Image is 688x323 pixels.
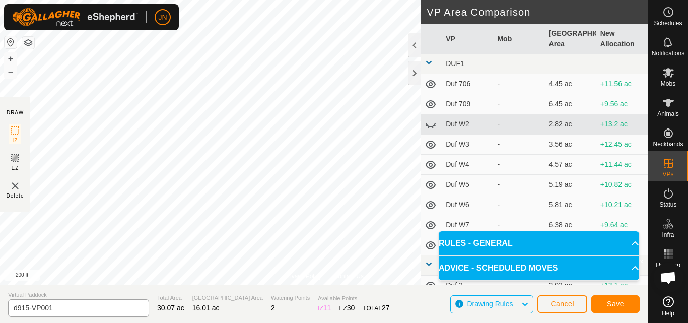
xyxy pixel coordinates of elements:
td: +9.56 ac [596,94,648,114]
td: +11.56 ac [596,74,648,94]
button: Reset Map [5,36,17,48]
span: Schedules [654,20,682,26]
button: + [5,53,17,65]
span: EZ [12,164,19,172]
span: 30.07 ac [157,304,184,312]
span: Heatmap [656,262,680,268]
span: Infra [662,232,674,238]
span: Help [662,310,674,316]
td: +10.21 ac [596,195,648,215]
div: EZ [339,303,355,313]
span: RULES - GENERAL [439,237,513,249]
td: +13.2 ac [596,114,648,135]
span: Watering Points [271,294,310,302]
span: 27 [382,304,390,312]
p-accordion-header: ADVICE - SCHEDULED MOVES [439,256,639,280]
th: VP [442,24,493,54]
span: Drawing Rules [467,300,513,308]
td: 3.56 ac [545,135,596,155]
img: VP [9,180,21,192]
td: 5.19 ac [545,175,596,195]
th: [GEOGRAPHIC_DATA] Area [545,24,596,54]
div: - [497,220,540,230]
div: - [497,179,540,190]
td: Duf 709 [442,94,493,114]
span: IZ [13,137,18,144]
span: 30 [347,304,355,312]
span: ADVICE - SCHEDULED MOVES [439,262,558,274]
span: Animals [657,111,679,117]
td: 4.45 ac [545,74,596,94]
td: 5.81 ac [545,195,596,215]
span: Total Area [157,294,184,302]
a: Help [648,292,688,320]
div: - [497,159,540,170]
span: Delete [7,192,24,200]
th: Mob [493,24,544,54]
div: - [497,139,540,150]
span: Virtual Paddock [8,291,149,299]
div: - [497,200,540,210]
td: +11.44 ac [596,155,648,175]
td: 2.82 ac [545,114,596,135]
div: - [497,79,540,89]
h2: VP Area Comparison [427,6,648,18]
span: Available Points [318,294,389,303]
span: Notifications [652,50,684,56]
td: Duf 706 [442,74,493,94]
button: Map Layers [22,37,34,49]
span: DUF1 [446,59,464,68]
img: Gallagher Logo [12,8,138,26]
div: - [497,99,540,109]
td: Duf W4 [442,155,493,175]
span: Neckbands [653,141,683,147]
button: Save [591,295,640,313]
span: Mobs [661,81,675,87]
button: Cancel [537,295,587,313]
td: Duf W3 [442,135,493,155]
span: VPs [662,171,673,177]
div: - [497,119,540,130]
span: 2 [271,304,275,312]
div: IZ [318,303,331,313]
span: 11 [323,304,331,312]
div: DRAW [7,109,24,116]
span: Status [659,202,676,208]
td: 4.57 ac [545,155,596,175]
td: +9.64 ac [596,215,648,235]
td: 6.38 ac [545,215,596,235]
td: 6.45 ac [545,94,596,114]
td: Duf W2 [442,114,493,135]
button: – [5,66,17,78]
a: Contact Us [334,272,364,281]
td: Duf W7 [442,215,493,235]
span: 16.01 ac [192,304,220,312]
td: +10.82 ac [596,175,648,195]
th: New Allocation [596,24,648,54]
td: +12.45 ac [596,135,648,155]
span: Save [607,300,624,308]
td: Duf W5 [442,175,493,195]
div: Open chat [653,263,683,293]
p-accordion-header: RULES - GENERAL [439,231,639,255]
span: JN [158,12,167,23]
a: Privacy Policy [284,272,322,281]
span: Cancel [551,300,574,308]
div: TOTAL [363,303,389,313]
td: Duf W6 [442,195,493,215]
span: [GEOGRAPHIC_DATA] Area [192,294,263,302]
